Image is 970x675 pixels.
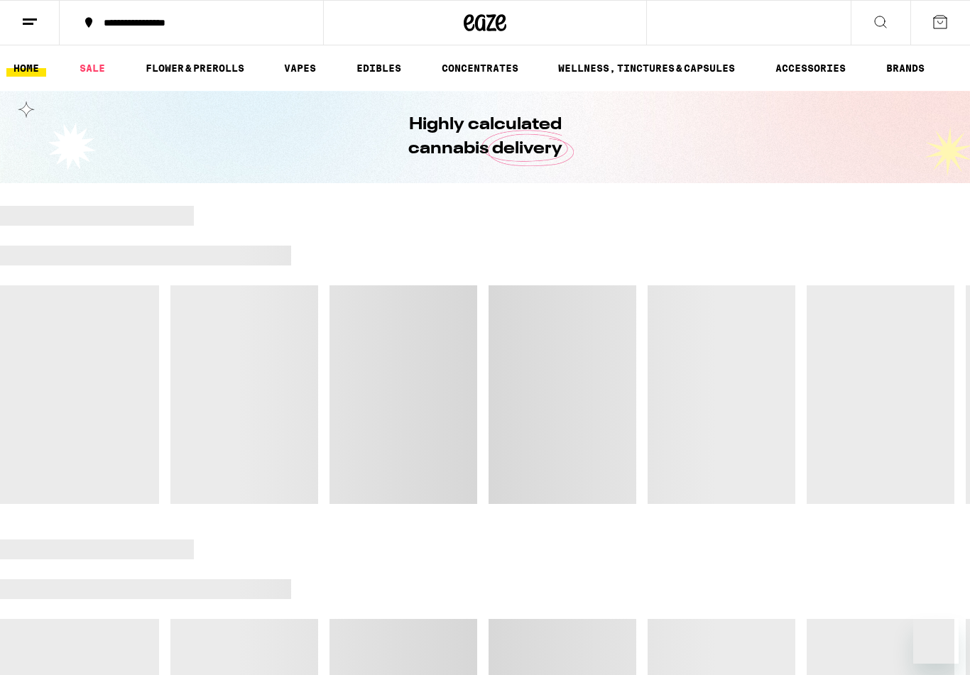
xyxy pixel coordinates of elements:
a: FLOWER & PREROLLS [138,60,251,77]
a: ACCESSORIES [768,60,853,77]
h1: Highly calculated cannabis delivery [368,113,602,161]
iframe: Button to launch messaging window [913,618,959,664]
a: WELLNESS, TINCTURES & CAPSULES [551,60,742,77]
a: VAPES [277,60,323,77]
a: CONCENTRATES [435,60,525,77]
a: HOME [6,60,46,77]
a: BRANDS [879,60,932,77]
a: EDIBLES [349,60,408,77]
a: SALE [72,60,112,77]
